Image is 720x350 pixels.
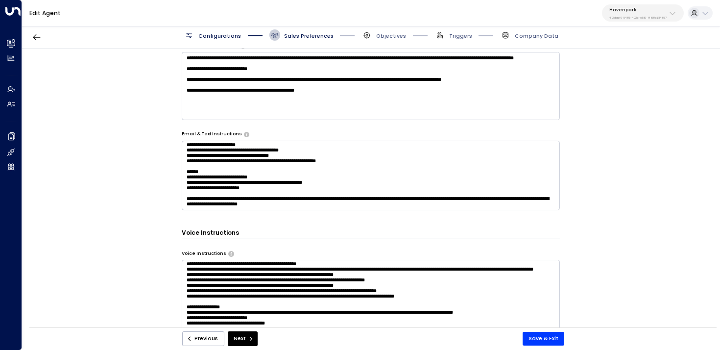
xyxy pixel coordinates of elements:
button: Save & Exit [523,332,564,346]
span: Company Data [515,32,558,40]
label: Voice Instructions [182,250,226,257]
button: Next [228,331,258,346]
button: Specify instructions for the agent's first email only, such as introductory content, special offe... [240,43,245,48]
button: Provide any specific instructions you want the agent to follow only when responding to leads via ... [244,132,249,137]
span: Objectives [376,32,406,40]
button: Previous [182,331,224,346]
label: Email & Text Instructions [182,131,242,138]
p: Havenpark [609,7,667,13]
p: 413dacf9-5485-402c-a519-14108c614857 [609,16,667,20]
span: Sales Preferences [284,32,334,40]
span: Configurations [198,32,241,40]
h3: Voice Instructions [182,228,560,239]
span: Triggers [449,32,472,40]
a: Edit Agent [29,9,61,17]
button: Havenpark413dacf9-5485-402c-a519-14108c614857 [602,4,684,22]
button: Provide specific instructions for phone conversations, such as tone, pacing, information to empha... [228,251,234,256]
